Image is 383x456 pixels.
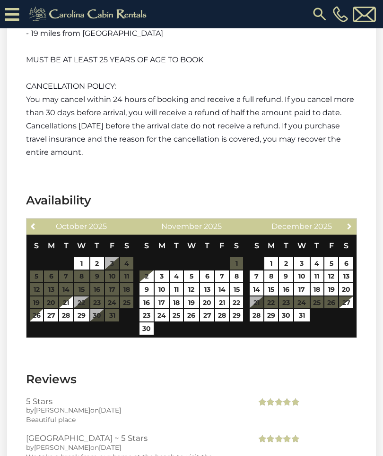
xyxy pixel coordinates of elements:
span: Friday [110,241,114,250]
span: 2025 [314,222,332,231]
a: 29 [74,309,89,321]
a: 8 [264,270,278,283]
span: Monday [158,241,165,250]
span: 2025 [89,222,107,231]
span: Next [346,222,353,230]
span: You may cancel within 24 hours of booking and receive a full refund. If you cancel more than 30 d... [26,95,354,157]
a: 9 [279,270,293,283]
a: 2 [279,257,293,270]
a: 20 [200,296,214,309]
span: MUST BE AT LEAST 25 YEARS OF AGE TO BOOK [26,55,203,64]
a: 18 [170,296,183,309]
span: Wednesday [77,241,86,250]
a: 18 [311,283,324,296]
a: 14 [215,283,229,296]
a: 11 [170,283,183,296]
span: Monday [268,241,275,250]
a: 4 [311,257,324,270]
a: 28 [215,309,229,321]
a: 13 [200,283,214,296]
span: [DATE] [99,443,121,452]
a: 5 [184,270,199,283]
a: 15 [264,283,278,296]
a: 8 [230,270,244,283]
a: 10 [294,270,310,283]
span: Saturday [234,241,239,250]
a: 14 [250,283,263,296]
a: 30 [139,322,154,335]
a: 3 [294,257,310,270]
a: 2 [90,257,104,270]
a: 4 [170,270,183,283]
a: 15 [230,283,244,296]
span: Sunday [144,241,149,250]
h3: Reviews [26,371,357,388]
h3: Availability [26,192,357,209]
a: 19 [324,283,338,296]
a: 30 [279,309,293,321]
span: Tuesday [284,241,288,250]
a: 20 [339,283,353,296]
span: Sunday [34,241,39,250]
a: 7 [250,270,263,283]
a: 21 [59,296,73,309]
a: 27 [339,296,353,309]
h3: [GEOGRAPHIC_DATA] ~ 5 Stars [26,434,242,442]
span: Thursday [314,241,319,250]
span: [DATE] [99,406,121,414]
div: by on [26,405,242,415]
a: 11 [311,270,324,283]
div: Beautiful place [26,415,242,424]
a: 17 [294,283,310,296]
a: 24 [155,309,169,321]
span: 2025 [204,222,222,231]
span: Friday [219,241,224,250]
a: 27 [200,309,214,321]
span: [PERSON_NAME] [34,406,90,414]
a: 23 [139,309,154,321]
a: 16 [139,296,154,309]
img: search-regular.svg [311,6,328,23]
a: Previous [27,220,39,232]
a: 31 [294,309,310,321]
span: Saturday [344,241,348,250]
a: 5 [324,257,338,270]
a: 12 [184,283,199,296]
span: November [161,222,202,231]
a: 7 [215,270,229,283]
a: 28 [59,309,73,321]
span: Wednesday [187,241,196,250]
a: 3 [155,270,169,283]
span: October [56,222,87,231]
a: Next [344,220,356,232]
span: December [271,222,312,231]
a: 21 [215,296,229,309]
a: 12 [324,270,338,283]
a: 26 [30,309,44,321]
a: 19 [184,296,199,309]
span: Saturday [124,241,129,250]
a: [PHONE_NUMBER] [331,6,350,22]
a: 10 [155,283,169,296]
span: Previous [30,222,37,230]
a: 9 [139,283,154,296]
a: 16 [279,283,293,296]
span: Thursday [95,241,99,250]
a: 6 [200,270,214,283]
span: Tuesday [64,241,69,250]
a: 26 [184,309,199,321]
span: Monday [48,241,55,250]
div: by on [26,443,242,452]
span: - 19 miles from [GEOGRAPHIC_DATA] [26,29,163,38]
span: [PERSON_NAME] [34,443,90,452]
a: 1 [74,257,89,270]
span: Friday [329,241,334,250]
span: CANCELLATION POLICY: [26,82,116,91]
a: 29 [264,309,278,321]
span: Tuesday [174,241,179,250]
a: 28 [250,309,263,321]
a: 29 [230,309,244,321]
a: 13 [339,270,353,283]
a: 22 [230,296,244,309]
span: Thursday [205,241,209,250]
